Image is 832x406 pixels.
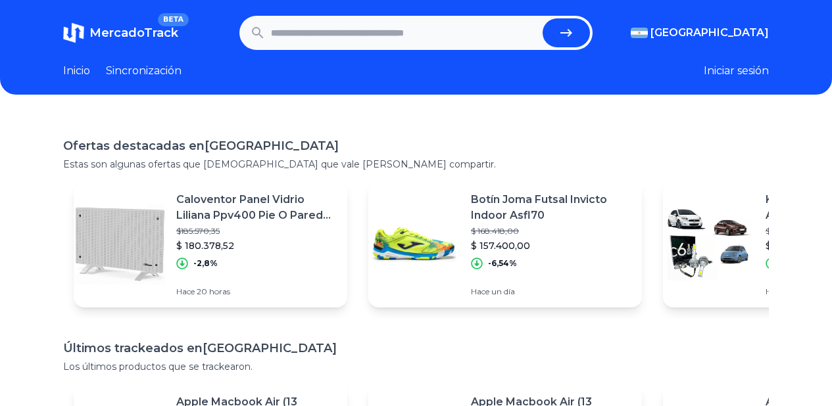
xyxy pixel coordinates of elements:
[766,286,784,296] font: Hace
[704,64,769,77] font: Iniciar sesión
[63,22,178,43] a: MercadoTrackBETA
[89,26,178,40] font: MercadoTrack
[197,286,230,296] font: 20 horas
[471,193,607,221] font: Botín Joma Futsal Invicto Indoor Asfl70
[631,28,648,38] img: Argentina
[106,63,182,79] a: Sincronización
[163,15,184,24] font: BETA
[704,63,769,79] button: Iniciar sesión
[205,139,339,153] font: [GEOGRAPHIC_DATA]
[74,198,166,290] img: Imagen destacada
[176,193,331,237] font: Caloventor Panel Vidrio Liliana Ppv400 Pie O Pared 2200 W
[471,240,530,252] font: $ 157.400,00
[176,226,220,236] font: $185.570,35
[650,26,769,39] font: [GEOGRAPHIC_DATA]
[63,63,90,79] a: Inicio
[471,226,519,236] font: $ 168.418,00
[63,158,496,170] font: Estas son algunas ofertas que [DEMOGRAPHIC_DATA] que vale [PERSON_NAME] compartir.
[193,258,218,268] font: -2,8%
[488,258,517,268] font: -6,54%
[63,361,253,372] font: Los últimos productos que se trackearon.
[631,25,769,41] button: [GEOGRAPHIC_DATA]
[106,64,182,77] font: Sincronización
[471,286,489,296] font: Hace
[368,181,642,307] a: Imagen destacadaBotín Joma Futsal Invicto Indoor Asfl70$ 168.418,00$ 157.400,00-6,54%Hace un día
[766,240,816,252] font: $ 17.003,17
[203,341,337,355] font: [GEOGRAPHIC_DATA]
[63,22,84,43] img: MercadoTrack
[74,181,347,307] a: Imagen destacadaCaloventor Panel Vidrio Liliana Ppv400 Pie O Pared 2200 W$185.570,35$ 180.378,52-...
[176,240,234,252] font: $ 180.378,52
[491,286,515,296] font: un día
[663,198,755,290] img: Imagen destacada
[63,139,205,153] font: Ofertas destacadas en
[766,226,807,236] font: $ 29.574,01
[368,198,460,290] img: Imagen destacada
[63,341,203,355] font: Últimos trackeados en
[63,64,90,77] font: Inicio
[176,286,195,296] font: Hace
